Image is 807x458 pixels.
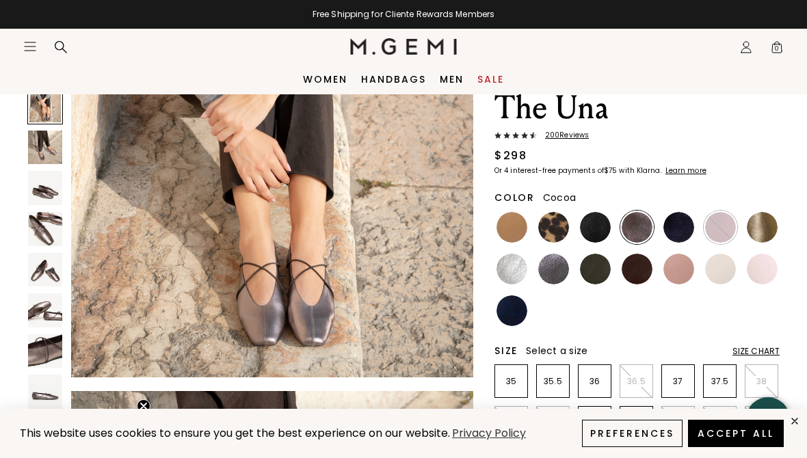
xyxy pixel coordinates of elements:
klarna-placement-style-cta: Learn more [665,165,706,176]
klarna-placement-style-amount: $75 [604,165,617,176]
p: 35.5 [537,376,569,387]
img: Silver [497,254,527,284]
p: 38 [745,376,778,387]
img: The Una [28,334,62,368]
img: Chocolate [622,254,652,284]
img: Burgundy [705,212,736,243]
img: Gunmetal [538,254,569,284]
div: close [789,416,800,427]
img: Military [580,254,611,284]
img: Gold [747,212,778,243]
div: $298 [494,148,527,164]
img: The Una [28,131,62,165]
img: Ballerina Pink [747,254,778,284]
img: Leopard Print [538,212,569,243]
a: 200Reviews [494,131,780,142]
img: The Una [28,253,62,287]
img: The Una [28,171,62,205]
klarna-placement-style-body: Or 4 interest-free payments of [494,165,604,176]
a: Learn more [664,167,706,175]
a: Sale [477,74,504,85]
p: 37.5 [704,376,736,387]
h2: Size [494,345,518,356]
span: 0 [770,43,784,57]
p: 35 [495,376,527,387]
img: Antique Rose [663,254,694,284]
img: The Una [28,375,62,409]
img: Cocoa [622,212,652,243]
img: Midnight Blue [663,212,694,243]
button: Preferences [582,420,683,447]
span: Cocoa [543,191,576,204]
img: Light Tan [497,212,527,243]
h2: Color [494,192,535,203]
div: Size Chart [732,346,780,357]
img: M.Gemi [350,38,458,55]
img: The Una [28,212,62,246]
a: Men [440,74,464,85]
h1: The Una [494,89,780,127]
button: Accept All [688,420,784,447]
a: Women [303,74,347,85]
p: 36 [579,376,611,387]
img: The Una [28,293,62,327]
span: 200 Review s [537,131,589,139]
span: Select a size [526,344,587,358]
button: Close teaser [137,399,150,413]
span: This website uses cookies to ensure you get the best experience on our website. [20,425,450,441]
button: Open site menu [23,40,37,53]
a: Privacy Policy (opens in a new tab) [450,425,528,442]
img: Navy [497,295,527,326]
a: Handbags [361,74,426,85]
img: Ecru [705,254,736,284]
p: 37 [662,376,694,387]
klarna-placement-style-body: with Klarna [619,165,663,176]
img: Black [580,212,611,243]
p: 36.5 [620,376,652,387]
